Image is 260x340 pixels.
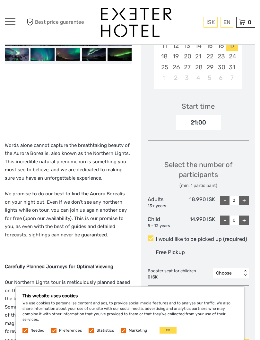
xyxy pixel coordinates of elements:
div: Adults [148,196,181,209]
div: Choose Wednesday, January 28th, 2026 [193,62,204,72]
label: Preferences [59,328,82,333]
div: Choose [216,270,239,276]
div: 18.990 ISK [181,196,215,209]
div: Choose Tuesday, January 27th, 2026 [181,62,193,72]
div: Choose Saturday, January 31st, 2026 [226,62,238,72]
div: Choose Tuesday, February 3rd, 2026 [181,72,193,83]
div: Choose Friday, January 16th, 2026 [215,40,226,51]
div: Choose Thursday, January 29th, 2026 [204,62,215,72]
img: 7b10c2ed7d464e8ba987b42cc1113a35_slider_thumbnail.jpg [30,48,55,61]
img: e4424fe0495f47ce9cd929889794f304_slider_thumbnail.jpg [82,48,106,61]
strong: Carefully Planned Journeys for Optimal Viewing [5,264,113,269]
div: + [239,196,249,205]
img: 0040ebbe407e4651a2e85cb28f70d7b5_slider_thumbnail.jpg [108,48,132,61]
p: Words alone cannot capture the breathtaking beauty of the Aurora Borealis, also known as the Nort... [5,141,132,183]
img: 1336-96d47ae6-54fc-4907-bf00-0fbf285a6419_logo_big.jpg [101,8,172,37]
div: Child [148,216,181,229]
div: - [220,216,230,225]
div: Select the number of participants [148,160,249,189]
span: ISK [206,19,215,25]
div: Choose Friday, February 6th, 2026 [215,72,226,83]
div: Choose Thursday, February 5th, 2026 [204,72,215,83]
div: 0 ISK [148,274,196,280]
div: Choose Sunday, February 1st, 2026 [159,72,170,83]
p: We promise to do our best to find the Aurora Borealis on your night out. Even If we don’t see any... [5,190,132,239]
label: I would like to be picked up (required) [148,235,249,243]
div: Choose Sunday, January 18th, 2026 [159,51,170,62]
div: Choose Wednesday, January 21st, 2026 [193,51,204,62]
div: We use cookies to personalise content and ads, to provide social media features and to analyse ou... [16,287,244,340]
div: - [220,196,230,205]
div: 14.990 ISK [181,216,215,229]
div: Choose Monday, January 26th, 2026 [170,62,181,72]
div: Choose Saturday, January 24th, 2026 [226,51,238,62]
div: + [239,216,249,225]
div: 21:00 [176,115,221,130]
div: Choose Monday, February 2nd, 2026 [170,72,181,83]
div: Choose Thursday, January 15th, 2026 [204,40,215,51]
div: Choose Sunday, January 25th, 2026 [159,62,170,72]
button: Open LiveChat chat widget [5,3,24,22]
h5: This website uses cookies [22,293,238,299]
div: Choose Saturday, February 7th, 2026 [226,72,238,83]
div: Choose Monday, January 12th, 2026 [170,40,181,51]
span: 0 [247,19,252,25]
div: 5 - 12 years [148,223,181,229]
div: Choose Wednesday, January 14th, 2026 [193,40,204,51]
button: OK [160,327,177,334]
div: Choose Sunday, January 11th, 2026 [159,40,170,51]
div: Choose Tuesday, January 13th, 2026 [181,40,193,51]
label: Statistics [97,328,114,333]
div: Booster seat for children [148,268,199,280]
div: EN [221,17,233,28]
div: Choose Thursday, January 22nd, 2026 [204,51,215,62]
div: Choose Tuesday, January 20th, 2026 [181,51,193,62]
div: Choose Friday, January 30th, 2026 [215,62,226,72]
div: 13+ years [148,203,181,209]
div: Choose Saturday, January 17th, 2026 [226,40,238,51]
div: (min. 1 participant) [148,183,249,189]
div: Choose Wednesday, February 4th, 2026 [193,72,204,83]
div: < > [243,270,248,276]
label: Marketing [129,328,147,333]
label: Needed [30,328,44,333]
img: 620f1439602b4a4588db59d06174df7a_slider_thumbnail.jpg [56,48,80,61]
div: Start time [182,101,215,111]
div: month 2026-01 [156,19,240,83]
img: 8c3ac6806fd64b33a2ca3b64f1dd7e56_slider_thumbnail.jpg [5,48,29,61]
span: Free Pickup [156,249,185,255]
div: Choose Friday, January 23rd, 2026 [215,51,226,62]
span: Best price guarantee [25,17,84,28]
div: Choose Monday, January 19th, 2026 [170,51,181,62]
